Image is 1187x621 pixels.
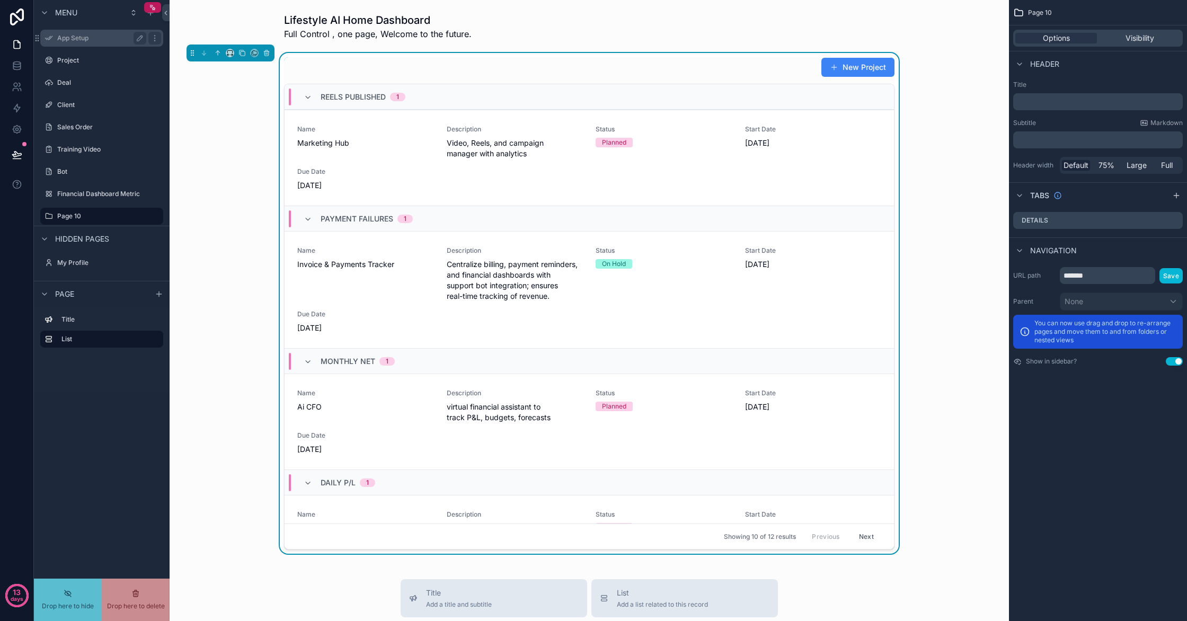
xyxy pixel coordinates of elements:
span: Visibility [1126,33,1154,43]
span: Add a title and subtitle [426,600,492,609]
div: scrollable content [1013,131,1183,148]
label: My Profile [57,259,161,267]
a: My Profile [40,254,163,271]
span: Start Date [745,510,882,519]
div: Planned [602,138,626,147]
span: Hidden pages [55,234,109,244]
span: Options [1043,33,1070,43]
span: Due Date [297,167,434,176]
div: Planned [602,523,626,533]
span: Status [596,125,732,134]
div: 1 [386,357,388,366]
button: Next [852,528,881,545]
span: Crypto Bots [297,523,434,534]
span: Status [596,246,732,255]
label: Details [1022,216,1048,225]
span: Tabs [1030,190,1049,201]
span: [DATE] [745,523,882,534]
label: Title [1013,81,1183,89]
span: Name [297,510,434,519]
a: Bot [40,163,163,180]
div: scrollable content [34,306,170,358]
span: [DATE] [745,402,882,412]
div: scrollable content [1013,93,1183,110]
a: Markdown [1140,119,1183,127]
span: Name [297,246,434,255]
a: NameCrypto BotsDescriptionutomated crypto trading via 3Commas/CoinbaseStatusPlannedStart Date[DATE] [285,495,894,591]
span: Description [447,389,583,397]
a: NameMarketing HubDescriptionVideo, Reels, and campaign manager with analyticsStatusPlannedStart D... [285,110,894,206]
span: Drop here to hide [42,602,94,610]
a: NameAi CFODescriptionvirtual financial assistant to track P&L, budgets, forecastsStatusPlannedSta... [285,374,894,469]
span: Reels Published [321,92,386,102]
p: 13 [13,587,21,598]
span: Drop here to delete [107,602,165,610]
button: New Project [821,58,894,77]
span: Marketing Hub [297,138,434,148]
label: Title [61,315,159,324]
span: Start Date [745,389,882,397]
span: Centralize billing, payment reminders, and financial dashboards with support bot integration; ens... [447,259,583,301]
label: Project [57,56,161,65]
label: Bot [57,167,161,176]
span: Description [447,510,583,519]
label: Client [57,101,161,109]
span: Status [596,510,732,519]
a: Financial Dashboard Metric [40,185,163,202]
button: None [1060,292,1183,310]
span: Ai CFO [297,402,434,412]
a: Project [40,52,163,69]
button: ListAdd a list related to this record [591,579,778,617]
span: Full [1161,160,1173,171]
span: Description [447,125,583,134]
span: List [617,588,708,598]
span: [DATE] [297,323,434,333]
span: Status [596,389,732,397]
a: Training Video [40,141,163,158]
label: Deal [57,78,161,87]
span: Monthly Net [321,356,375,367]
label: App Setup [57,34,142,42]
label: Financial Dashboard Metric [57,190,161,198]
span: Payment Failures [321,214,393,224]
span: [DATE] [297,444,434,455]
span: Video, Reels, and campaign manager with analytics [447,138,583,159]
div: 1 [366,478,369,487]
div: Planned [602,402,626,411]
button: TitleAdd a title and subtitle [401,579,587,617]
div: 1 [396,93,399,101]
span: Description [447,246,583,255]
span: Page [55,289,74,299]
span: Daily P/L [321,477,356,488]
label: Parent [1013,297,1056,306]
span: Menu [55,7,77,18]
a: App Setup [40,30,163,47]
p: days [11,591,23,606]
span: None [1065,296,1083,307]
span: Name [297,125,434,134]
div: 1 [404,215,406,223]
span: Markdown [1150,119,1183,127]
span: Large [1127,160,1147,171]
label: Training Video [57,145,161,154]
label: Page 10 [57,212,157,220]
span: Name [297,389,434,397]
span: Title [426,588,492,598]
a: Sales Order [40,119,163,136]
span: Showing 10 of 12 results [724,533,796,541]
span: [DATE] [745,259,882,270]
span: utomated crypto trading via 3Commas/Coinbase [447,523,583,544]
span: virtual financial assistant to track P&L, budgets, forecasts [447,402,583,423]
span: Navigation [1030,245,1077,256]
a: Page 10 [40,208,163,225]
div: On Hold [602,259,626,269]
span: Invoice & Payments Tracker [297,259,434,270]
span: [DATE] [297,180,434,191]
a: NameInvoice & Payments TrackerDescriptionCentralize billing, payment reminders, and financial das... [285,231,894,348]
span: Header [1030,59,1059,69]
span: Start Date [745,246,882,255]
label: Show in sidebar? [1026,357,1077,366]
p: You can now use drag and drop to re-arrange pages and move them to and from folders or nested views [1034,319,1176,344]
span: [DATE] [745,138,882,148]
